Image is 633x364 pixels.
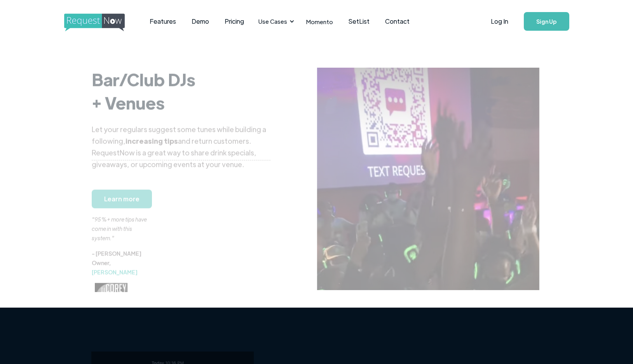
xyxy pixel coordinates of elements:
a: SetList [341,9,377,33]
a: Contact [377,9,417,33]
div: - [PERSON_NAME] Owner, [92,249,150,277]
strong: increasing tips [126,136,178,145]
a: Log In [483,8,516,35]
a: Pricing [217,9,252,33]
a: [PERSON_NAME] [92,269,138,276]
div: Use Cases [258,17,287,26]
a: Learn more [92,190,152,208]
a: Sign Up [524,12,569,31]
a: Features [142,9,184,33]
strong: Bar/Club DJs + Venues [92,68,195,114]
img: requestnow logo [64,14,139,31]
a: Demo [184,9,217,33]
a: Momento [298,10,341,33]
div: Use Cases [254,9,296,33]
a: home [64,14,122,29]
div: Let your regulars suggest some tunes while building a following, and return customers. RequestNow... [92,124,270,170]
div: "95%+ more tips have come in with this system." [92,196,150,243]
